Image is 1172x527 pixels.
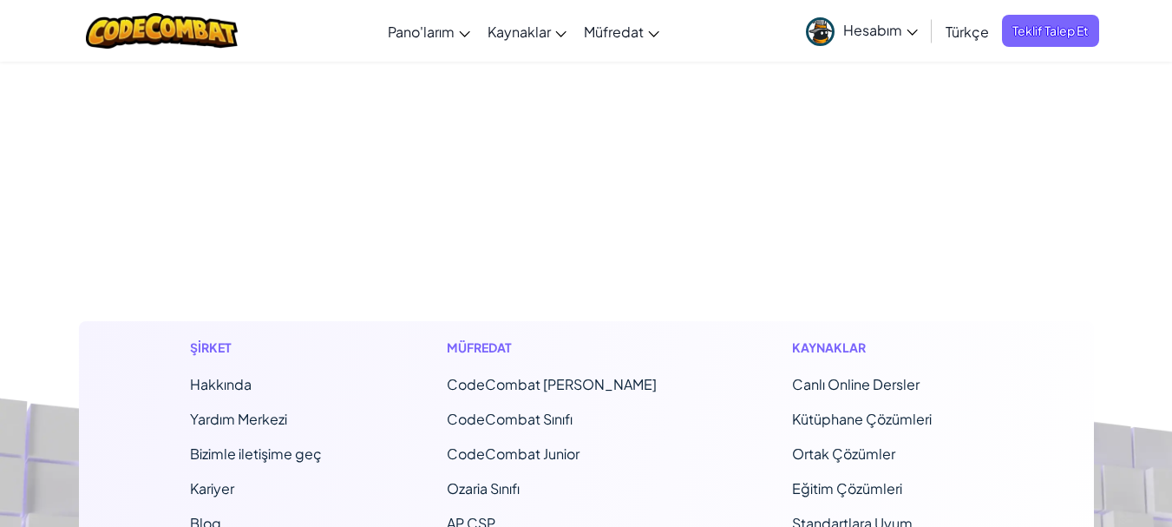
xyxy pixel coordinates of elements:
h1: Müfredat [447,339,668,357]
a: Canlı Online Dersler [792,375,920,393]
a: Müfredat [575,8,668,55]
img: CodeCombat logo [86,13,238,49]
span: Türkçe [946,23,989,41]
a: CodeCombat Sınıfı [447,410,573,428]
h1: Şirket [190,339,322,357]
a: CodeCombat Junior [447,445,579,463]
h1: Kaynaklar [792,339,982,357]
span: Kaynaklar [488,23,551,41]
a: Pano'larım [379,8,479,55]
span: CodeCombat [PERSON_NAME] [447,375,657,393]
a: Kariyer [190,479,234,497]
a: Teklif Talep Et [1002,15,1099,47]
span: Hesabım [843,21,918,39]
a: Hakkında [190,375,252,393]
span: Bizimle iletişime geç [190,445,322,463]
a: Ozaria Sınıfı [447,479,520,497]
a: Eğitim Çözümleri [792,479,902,497]
a: Ortak Çözümler [792,445,895,463]
a: Hesabım [797,3,926,58]
img: avatar [806,17,835,46]
a: Yardım Merkezi [190,410,287,428]
a: Türkçe [937,8,998,55]
a: Kaynaklar [479,8,575,55]
span: Müfredat [584,23,644,41]
a: Kütüphane Çözümleri [792,410,932,428]
span: Pano'larım [388,23,455,41]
